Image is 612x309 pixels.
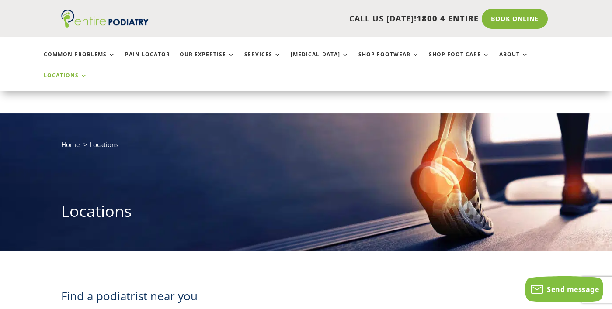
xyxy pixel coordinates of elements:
p: CALL US [DATE]! [173,13,479,24]
h2: Find a podiatrist near you [61,288,551,308]
a: Our Expertise [180,51,235,70]
a: Services [244,51,281,70]
span: Locations [90,140,118,149]
button: Send message [525,276,603,302]
span: 1800 4 ENTIRE [417,13,479,24]
nav: breadcrumb [61,139,551,157]
a: Home [61,140,80,149]
h1: Locations [61,200,551,227]
a: Common Problems [44,51,115,70]
a: Book Online [482,9,548,29]
span: Send message [547,285,599,294]
a: About [499,51,529,70]
a: Locations [44,72,87,91]
a: Shop Footwear [358,51,419,70]
img: logo (1) [61,10,149,28]
a: [MEDICAL_DATA] [291,51,349,70]
a: Shop Foot Care [429,51,490,70]
a: Entire Podiatry [61,21,149,30]
a: Pain Locator [125,51,170,70]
